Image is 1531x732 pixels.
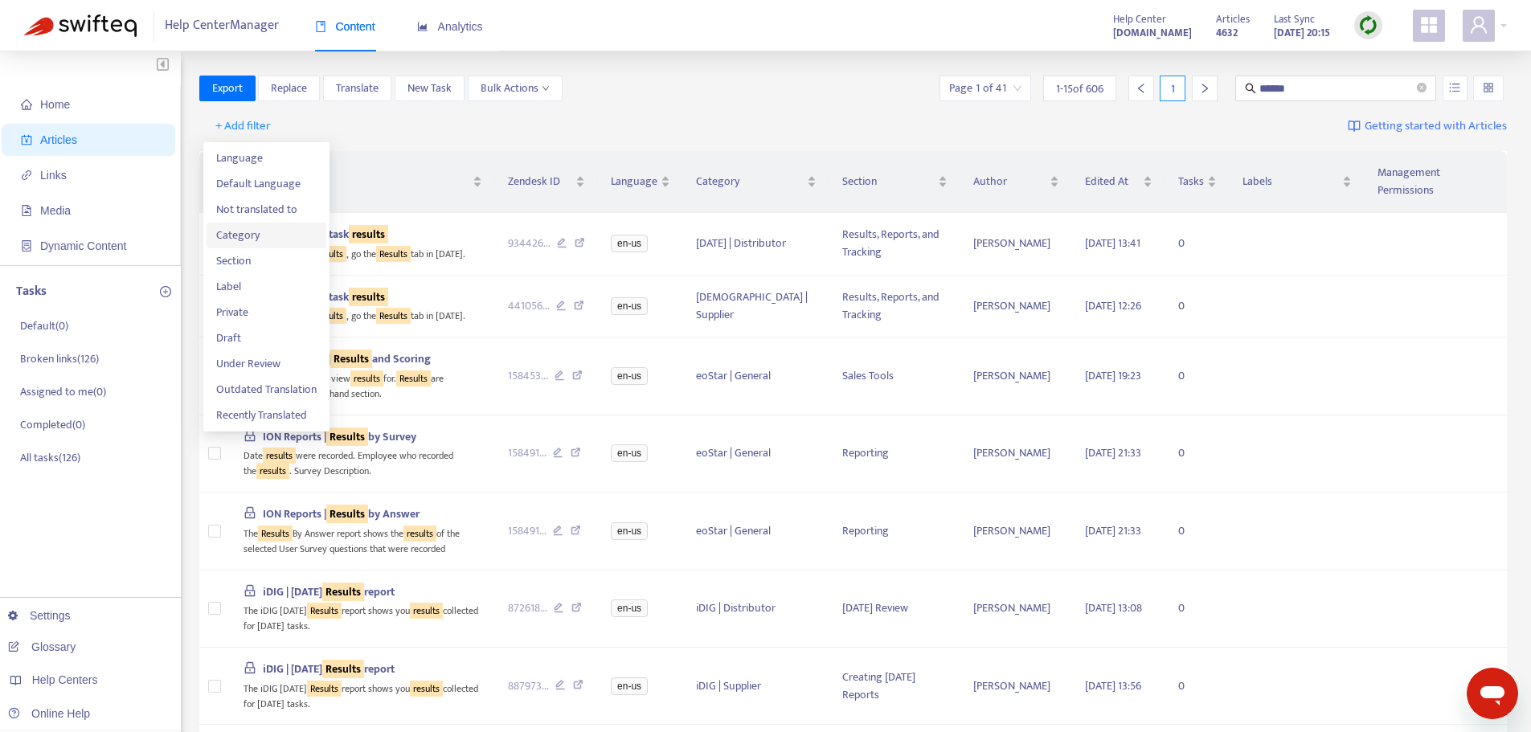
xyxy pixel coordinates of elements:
span: Category [696,173,804,190]
img: sync.dc5367851b00ba804db3.png [1358,15,1378,35]
p: Completed ( 0 ) [20,416,85,433]
span: [DATE] 21:33 [1085,521,1141,540]
span: right [1199,83,1210,94]
iframe: Button to launch messaging window [1467,668,1518,719]
td: 0 [1165,570,1230,648]
span: Last Sync [1274,10,1315,28]
span: area-chart [417,21,428,32]
span: [DATE] 13:41 [1085,234,1140,252]
span: [DATE] 21:33 [1085,444,1141,462]
span: container [21,240,32,251]
th: Section [829,151,960,213]
span: 158491 ... [508,522,546,540]
th: Author [960,151,1071,213]
span: Language [216,149,317,167]
span: Draft [216,329,317,347]
span: close-circle [1417,81,1427,96]
th: Zendesk ID [495,151,599,213]
p: All tasks ( 126 ) [20,449,80,466]
span: close-circle [1417,83,1427,92]
sqkw: results [349,288,388,306]
th: Labels [1230,151,1365,213]
td: Results, Reports, and Tracking [829,213,960,276]
td: iDIG | Supplier [683,648,829,725]
td: [PERSON_NAME] [960,276,1071,338]
sqkw: results [263,448,296,464]
span: Analytics [417,20,483,33]
sqkw: results [403,525,436,542]
span: Outdated Translation [216,381,317,399]
span: en-us [611,444,648,462]
span: ION Reports | by Answer [263,505,420,523]
button: Bulk Actionsdown [468,76,563,101]
span: Content [315,20,375,33]
div: The iDIG [DATE] report shows you collected for [DATE] tasks. [244,601,481,634]
span: file-image [21,205,32,216]
span: Default Language [216,175,317,193]
span: Section [842,173,935,190]
span: down [542,84,550,92]
a: [DOMAIN_NAME] [1113,23,1192,42]
div: To view your task , go the tab in [DATE]. [244,306,481,325]
sqkw: Results [396,370,431,386]
span: Title [244,173,469,190]
th: Category [683,151,829,213]
span: en-us [611,297,648,315]
span: plus-circle [160,286,171,297]
span: 158453 ... [508,367,548,385]
td: [DEMOGRAPHIC_DATA] | Supplier [683,276,829,338]
a: Getting started with Articles [1348,113,1507,139]
div: The iDIG [DATE] report shows you collected for [DATE] tasks. [244,678,481,711]
button: Replace [258,76,320,101]
td: Reporting [829,415,960,493]
span: Help Centers [32,673,98,686]
a: Settings [8,609,71,622]
span: en-us [611,367,648,385]
span: Category [216,227,317,244]
a: Online Help [8,707,90,720]
span: Media [40,204,71,217]
sqkw: results [350,370,383,386]
span: en-us [611,677,648,695]
sqkw: Results [322,660,364,678]
span: Replace [271,80,307,97]
div: 1 [1160,76,1185,101]
span: 887973 ... [508,677,549,695]
span: Bulk Actions [481,80,550,97]
span: Help Center Manager [165,10,279,41]
sqkw: Results [258,525,293,542]
sqkw: Results [307,681,342,697]
span: account-book [21,134,32,145]
span: New Task [407,80,452,97]
span: Labels [1242,173,1339,190]
span: Not translated to [216,201,317,219]
span: + Add filter [215,117,271,136]
span: link [21,170,32,181]
p: Broken links ( 126 ) [20,350,99,367]
th: Title [231,151,494,213]
td: 0 [1165,213,1230,276]
td: iDIG | Distributor [683,570,829,648]
td: Sales Tools [829,337,960,415]
span: Articles [40,133,77,146]
p: Assigned to me ( 0 ) [20,383,106,400]
span: Section [216,252,317,270]
td: [PERSON_NAME] [960,648,1071,725]
button: New Task [395,76,465,101]
span: iDIG | [DATE] report [263,660,395,678]
sqkw: Results [307,603,342,619]
span: [DATE] 19:23 [1085,366,1141,385]
span: [DATE] 13:08 [1085,599,1142,617]
p: Tasks [16,282,47,301]
span: [DATE] 12:26 [1085,296,1141,315]
span: 1 - 15 of 606 [1056,80,1103,97]
span: lock [244,429,256,442]
span: 872618 ... [508,599,547,617]
td: eoStar | General [683,415,829,493]
span: User Surveys | and Scoring [263,350,431,368]
span: Under Review [216,355,317,373]
td: [PERSON_NAME] [960,493,1071,570]
sqkw: results [349,225,388,243]
span: Translate [336,80,379,97]
span: Language [611,173,657,190]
